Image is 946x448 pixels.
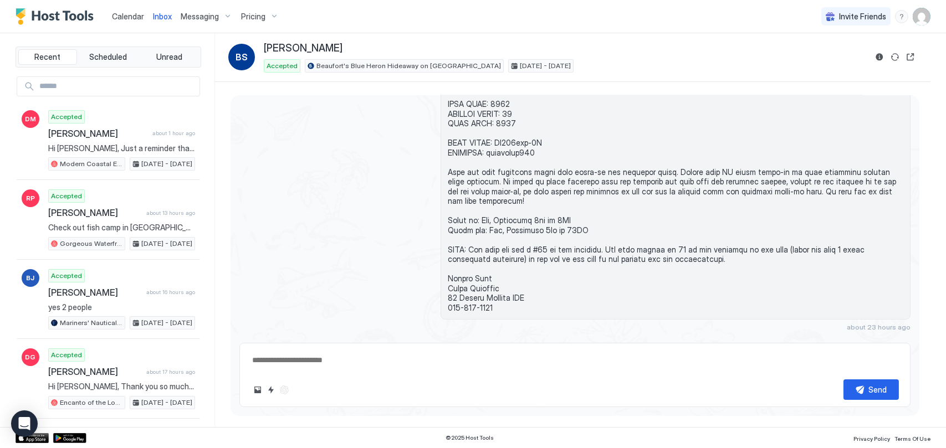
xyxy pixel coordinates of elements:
span: [PERSON_NAME] [48,128,148,139]
span: [PERSON_NAME] [48,287,142,298]
span: RP [26,193,35,203]
span: about 13 hours ago [146,209,195,217]
div: menu [895,10,908,23]
a: Terms Of Use [894,432,930,444]
input: Input Field [35,77,200,96]
div: tab-group [16,47,201,68]
span: Accepted [51,271,82,281]
div: Open Intercom Messenger [11,410,38,437]
span: [DATE] - [DATE] [141,318,192,328]
span: Pricing [241,12,265,22]
span: Inbox [153,12,172,21]
span: Mariners' Nautical Nest Port Royal's [GEOGRAPHIC_DATA] [60,318,122,328]
span: Calendar [112,12,144,21]
span: Loremip - Do’si ametcon ad elitsed doe te inc Utlabore'e Dolo Magna Aliquaen ad Minimve Quisn! Ex... [448,22,903,312]
span: [DATE] - [DATE] [141,398,192,408]
span: [DATE] - [DATE] [141,159,192,169]
span: Accepted [51,112,82,122]
span: Terms Of Use [894,435,930,442]
button: Sync reservation [888,50,902,64]
span: [PERSON_NAME] [264,42,342,55]
button: Recent [18,49,77,65]
button: Unread [140,49,198,65]
span: [PERSON_NAME] [48,207,142,218]
span: Accepted [267,61,298,71]
span: Check out fish camp in [GEOGRAPHIC_DATA]. It’s a 10! [48,223,195,233]
a: Host Tools Logo [16,8,99,25]
button: Reservation information [873,50,886,64]
button: Upload image [251,383,264,396]
span: Messaging [181,12,219,22]
span: Privacy Policy [853,435,890,442]
span: about 16 hours ago [146,289,195,296]
span: DM [25,114,36,124]
span: [DATE] - [DATE] [141,239,192,249]
div: Send [869,384,887,395]
span: [DATE] - [DATE] [520,61,571,71]
span: Hi [PERSON_NAME], Thank you so much for choosing to stay at our home in [GEOGRAPHIC_DATA]. We hop... [48,382,195,392]
a: Calendar [112,11,144,22]
span: DG [25,352,36,362]
button: Open reservation [904,50,917,64]
span: Accepted [51,191,82,201]
span: Modern Coastal Escape on Beaufort's [GEOGRAPHIC_DATA] [60,159,122,169]
span: Beaufort's Blue Heron Hideaway on [GEOGRAPHIC_DATA] [316,61,501,71]
span: yes 2 people [48,302,195,312]
a: App Store [16,433,49,443]
span: Hi [PERSON_NAME], Just a reminder that your check-out is [DATE] [DATE] 10AM. When you are ready t... [48,143,195,153]
span: [PERSON_NAME] [48,366,142,377]
span: Accepted [51,350,82,360]
button: Quick reply [264,383,278,396]
span: about 1 hour ago [152,130,195,137]
a: Google Play Store [53,433,86,443]
a: Inbox [153,11,172,22]
span: Unread [156,52,182,62]
a: Privacy Policy [853,432,890,444]
span: Gorgeous Waterfront [GEOGRAPHIC_DATA] Retreat [60,239,122,249]
span: Invite Friends [839,12,886,22]
span: Encanto of the Lowcountry in [GEOGRAPHIC_DATA] [60,398,122,408]
div: User profile [913,8,930,25]
span: Recent [34,52,60,62]
span: about 23 hours ago [847,323,911,331]
span: Scheduled [90,52,127,62]
span: BJ [27,273,35,283]
button: Send [843,379,899,400]
span: about 17 hours ago [146,368,195,375]
button: Scheduled [79,49,138,65]
span: BS [236,50,248,64]
span: © 2025 Host Tools [446,434,494,441]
